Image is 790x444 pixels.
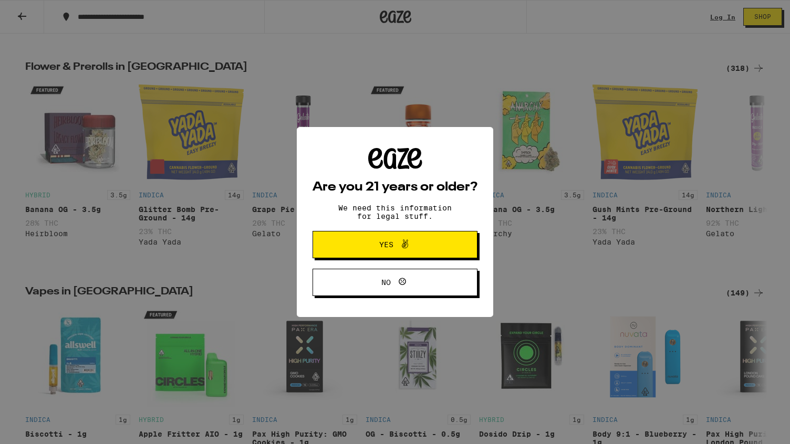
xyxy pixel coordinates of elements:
[329,204,461,220] p: We need this information for legal stuff.
[379,241,393,248] span: Yes
[313,269,477,296] button: No
[6,7,76,16] span: Hi. Need any help?
[313,231,477,258] button: Yes
[313,181,477,194] h2: Are you 21 years or older?
[381,279,391,286] span: No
